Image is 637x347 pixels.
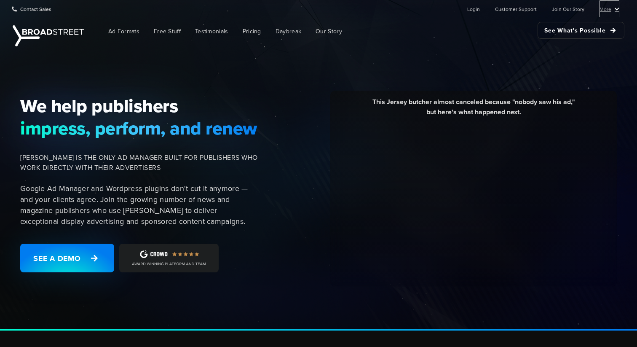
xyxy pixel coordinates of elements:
span: Daybreak [276,27,301,36]
p: Google Ad Manager and Wordpress plugins don't cut it anymore — and your clients agree. Join the g... [20,183,258,227]
a: Our Story [309,22,348,41]
span: Our Story [316,27,342,36]
a: Daybreak [269,22,308,41]
a: Testimonials [189,22,235,41]
span: Testimonials [195,27,228,36]
a: Customer Support [495,0,537,17]
a: Contact Sales [12,0,51,17]
iframe: YouTube video player [337,124,610,277]
a: See What's Possible [538,22,624,39]
img: Broadstreet | The Ad Manager for Small Publishers [13,25,84,46]
span: impress, perform, and renew [20,117,258,139]
span: [PERSON_NAME] IS THE ONLY AD MANAGER BUILT FOR PUBLISHERS WHO WORK DIRECTLY WITH THEIR ADVERTISERS [20,153,258,173]
a: Login [467,0,480,17]
a: Ad Formats [102,22,146,41]
span: Ad Formats [108,27,139,36]
a: See a Demo [20,244,114,272]
div: This Jersey butcher almost canceled because "nobody saw his ad," but here's what happened next. [337,97,610,124]
a: Pricing [236,22,268,41]
span: Free Stuff [154,27,181,36]
span: We help publishers [20,95,258,117]
a: More [600,0,619,17]
span: Pricing [243,27,261,36]
a: Free Stuff [147,22,187,41]
nav: Main [88,18,624,45]
a: Join Our Story [552,0,584,17]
